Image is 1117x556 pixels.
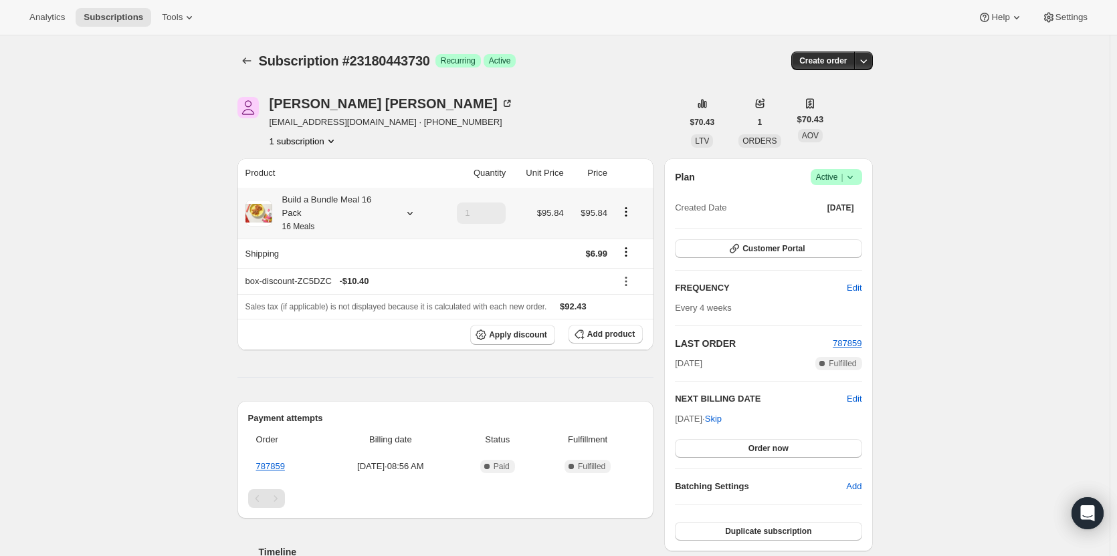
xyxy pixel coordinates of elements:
span: Help [991,12,1009,23]
button: Apply discount [470,325,555,345]
h2: Plan [675,170,695,184]
button: Subscriptions [237,51,256,70]
button: Customer Portal [675,239,861,258]
small: 16 Meals [282,222,315,231]
h2: FREQUENCY [675,281,847,295]
span: Fulfillment [540,433,635,446]
span: Subscription #23180443730 [259,53,430,68]
th: Shipping [237,239,439,268]
span: Analytics [29,12,65,23]
span: Fulfilled [829,358,856,369]
div: [PERSON_NAME] [PERSON_NAME] [270,97,514,110]
button: Create order [791,51,855,70]
span: Sales tax (if applicable) is not displayed because it is calculated with each new order. [245,302,547,311]
span: $92.43 [560,301,587,311]
span: Duplicate subscription [725,526,811,537]
span: 1 [758,117,763,128]
button: Help [970,8,1031,27]
span: [EMAIL_ADDRESS][DOMAIN_NAME] · [PHONE_NUMBER] [270,116,514,129]
span: Recurring [441,55,476,66]
button: Order now [675,439,861,458]
a: 787859 [833,338,861,348]
th: Quantity [438,158,510,188]
span: Subscriptions [84,12,143,23]
button: Product actions [615,204,637,219]
a: 787859 [256,461,285,471]
span: Create order [799,55,847,66]
span: - $10.40 [339,275,369,288]
span: $70.43 [797,113,824,126]
th: Product [237,158,439,188]
span: [DATE] [675,357,702,370]
button: Edit [839,277,870,299]
span: Order now [748,443,789,454]
span: Every 4 weeks [675,303,732,313]
span: $70.43 [690,117,715,128]
button: [DATE] [819,198,862,217]
th: Price [568,158,611,188]
span: Fulfilled [578,461,605,472]
button: Analytics [21,8,73,27]
span: Active [816,170,857,184]
button: Duplicate subscription [675,522,861,541]
nav: Pagination [248,489,643,508]
button: Add product [569,325,643,343]
th: Order [248,425,323,454]
th: Unit Price [510,158,567,188]
span: Settings [1055,12,1088,23]
span: AOV [802,131,819,140]
span: [DATE] · [675,414,722,424]
button: 787859 [833,337,861,350]
span: [DATE] [827,202,854,213]
button: Edit [847,392,861,406]
span: ORDERS [742,136,777,146]
h2: Payment attempts [248,412,643,425]
span: Active [489,55,511,66]
button: Product actions [270,134,338,148]
span: Add product [587,329,635,339]
span: $95.84 [581,208,607,218]
span: Aimee Walters [237,97,259,118]
button: $70.43 [682,113,723,132]
h2: LAST ORDER [675,337,833,350]
span: LTV [695,136,709,146]
span: Billing date [326,433,454,446]
span: Paid [494,461,510,472]
button: Tools [154,8,204,27]
button: Settings [1034,8,1096,27]
div: Build a Bundle Meal 16 Pack [272,193,393,233]
h2: NEXT BILLING DATE [675,392,847,406]
span: Tools [162,12,183,23]
div: box-discount-ZC5DZC [245,275,607,288]
span: Apply discount [489,329,547,340]
span: Add [846,480,861,493]
button: 1 [750,113,771,132]
span: Customer Portal [742,243,805,254]
span: [DATE] · 08:56 AM [326,460,454,473]
span: $95.84 [537,208,564,218]
span: Skip [705,412,722,426]
button: Add [838,476,870,497]
span: Created Date [675,201,726,215]
button: Subscriptions [76,8,151,27]
span: Status [462,433,532,446]
button: Skip [697,408,730,430]
span: Edit [847,281,861,295]
h6: Batching Settings [675,480,846,493]
span: | [841,172,843,182]
div: Open Intercom Messenger [1072,497,1104,529]
span: $6.99 [585,249,607,259]
button: Shipping actions [615,245,637,259]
